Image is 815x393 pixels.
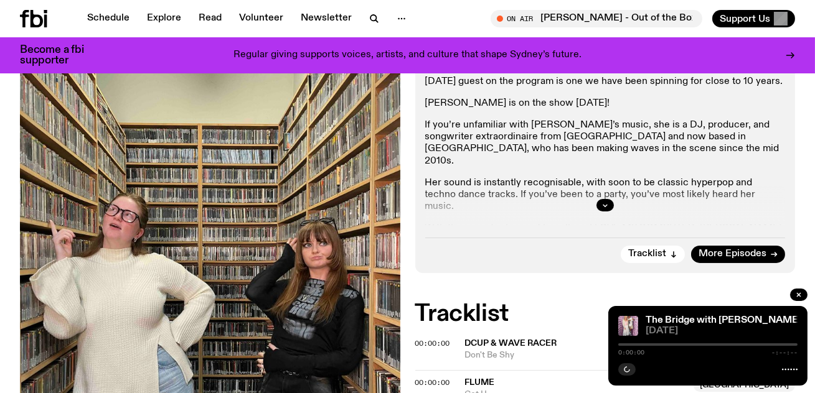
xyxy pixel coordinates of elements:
[646,326,798,336] span: [DATE]
[465,349,796,361] span: Don't Be Shy
[720,13,770,24] span: Support Us
[415,377,450,387] span: 00:00:00
[191,10,229,27] a: Read
[139,10,189,27] a: Explore
[232,10,291,27] a: Volunteer
[621,246,685,263] button: Tracklist
[425,177,786,213] p: Her sound is instantly recognisable, with soon to be classic hyperpop and techno dance tracks. If...
[80,10,137,27] a: Schedule
[293,10,359,27] a: Newsletter
[491,10,702,27] button: On Air[PERSON_NAME] - Out of the Box
[465,378,495,387] span: Flume
[712,10,795,27] button: Support Us
[465,339,557,348] span: DCUP & Wave Racer
[233,50,582,61] p: Regular giving supports voices, artists, and culture that shape Sydney’s future.
[628,249,666,259] span: Tracklist
[425,119,786,167] p: If you’re unfamiliar with [PERSON_NAME]’s music, she is a DJ, producer, and songwriter extraordin...
[425,76,786,88] p: [DATE] guest on the program is one we have been spinning for close to 10 years.
[699,249,766,259] span: More Episodes
[415,303,796,325] h2: Tracklist
[20,45,100,66] h3: Become a fbi supporter
[771,349,798,356] span: -:--:--
[618,349,644,356] span: 0:00:00
[425,98,786,109] p: [PERSON_NAME] is on the show [DATE]!
[415,338,450,348] span: 00:00:00
[691,246,785,263] a: More Episodes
